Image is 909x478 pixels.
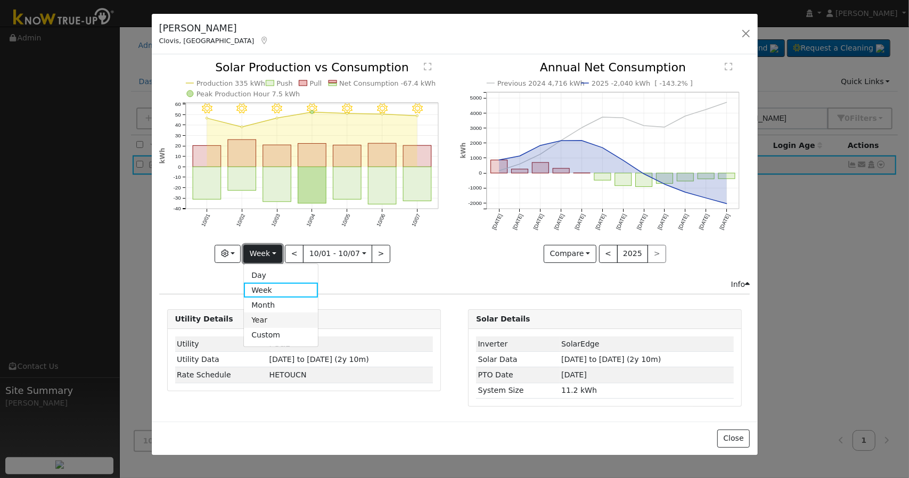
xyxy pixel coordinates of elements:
[479,170,482,176] text: 0
[193,146,221,167] rect: onclick=""
[704,196,708,200] circle: onclick=""
[193,167,221,200] rect: onclick=""
[303,245,372,263] button: 10/01 - 10/07
[540,61,686,74] text: Annual Net Consumption
[259,36,269,45] a: Map
[244,328,318,343] a: Custom
[544,245,596,263] button: Compare
[683,191,687,195] circle: onclick=""
[372,245,390,263] button: >
[698,213,710,230] text: [DATE]
[236,104,247,114] i: 10/02 - MostlyClear
[412,104,423,114] i: 10/07 - Clear
[725,62,732,71] text: 
[470,110,482,116] text: 4000
[594,174,611,180] rect: onclick=""
[424,62,431,71] text: 
[533,213,545,230] text: [DATE]
[305,213,316,228] text: 10/04
[175,315,233,323] strong: Utility Details
[561,355,661,364] span: [DATE] to [DATE] (2y 10m)
[298,144,326,167] rect: onclick=""
[574,213,586,230] text: [DATE]
[175,367,268,383] td: Rate Schedule
[615,213,627,230] text: [DATE]
[533,163,549,174] rect: onclick=""
[309,79,322,87] text: Pull
[719,174,735,179] rect: onclick=""
[476,367,560,383] td: PTO Date
[269,370,307,379] span: K
[175,153,181,159] text: 10
[491,213,503,230] text: [DATE]
[196,90,300,98] text: Peak Production Hour 7.5 kWh
[470,125,482,131] text: 3000
[559,139,563,143] circle: onclick=""
[175,336,268,352] td: Utility
[263,167,291,202] rect: onclick=""
[175,352,268,367] td: Utility Data
[580,139,584,143] circle: onclick=""
[175,122,181,128] text: 40
[460,143,467,159] text: kWh
[657,213,669,230] text: [DATE]
[476,315,530,323] strong: Solar Details
[403,167,431,201] rect: onclick=""
[497,169,501,173] circle: onclick=""
[159,148,166,164] text: kWh
[243,245,282,263] button: Week
[411,213,422,228] text: 10/07
[553,213,566,230] text: [DATE]
[476,352,560,367] td: Solar Data
[518,154,522,159] circle: onclick=""
[241,126,243,128] circle: onclick=""
[677,174,694,182] rect: onclick=""
[601,146,605,150] circle: onclick=""
[228,167,256,191] rect: onclick=""
[561,340,599,348] span: ID: 266350, authorized: 10/18/18
[285,245,304,263] button: <
[601,115,605,119] circle: onclick=""
[310,111,314,114] circle: onclick=""
[381,113,383,116] circle: onclick=""
[553,169,569,174] rect: onclick=""
[538,152,543,156] circle: onclick=""
[346,113,348,115] circle: onclick=""
[178,164,181,170] text: 0
[244,298,318,312] a: Month
[333,145,361,167] rect: onclick=""
[468,200,482,206] text: -2000
[642,172,646,176] circle: onclick=""
[662,125,667,129] circle: onclick=""
[704,108,708,112] circle: onclick=""
[561,370,587,379] span: [DATE]
[717,430,750,448] button: Close
[617,245,649,263] button: 2025
[677,213,690,230] text: [DATE]
[476,383,560,398] td: System Size
[518,162,522,167] circle: onclick=""
[368,167,396,204] rect: onclick=""
[683,114,687,118] circle: onclick=""
[725,101,729,105] circle: onclick=""
[206,117,208,119] circle: onclick=""
[175,143,181,149] text: 20
[244,283,318,298] a: Week
[375,213,387,228] text: 10/06
[594,213,607,230] text: [DATE]
[307,104,317,114] i: 10/04 - Clear
[235,213,246,228] text: 10/02
[200,213,211,228] text: 10/01
[269,355,369,364] span: [DATE] to [DATE] (2y 10m)
[592,79,693,87] text: 2025 -2,040 kWh [ -143.2% ]
[340,213,351,228] text: 10/05
[725,202,729,206] circle: onclick=""
[173,195,181,201] text: -30
[263,145,291,167] rect: onclick=""
[276,117,278,119] circle: onclick=""
[368,144,396,167] rect: onclick=""
[342,104,353,114] i: 10/05 - Clear
[719,213,731,230] text: [DATE]
[175,133,181,138] text: 30
[512,213,524,230] text: [DATE]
